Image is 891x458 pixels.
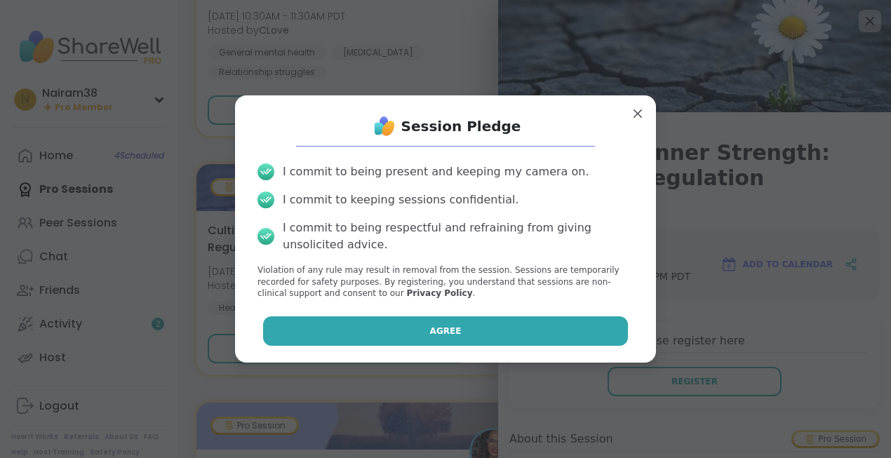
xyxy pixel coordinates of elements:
[406,288,472,298] a: Privacy Policy
[430,325,462,337] span: Agree
[257,264,634,299] p: Violation of any rule may result in removal from the session. Sessions are temporarily recorded f...
[370,112,398,140] img: ShareWell Logo
[283,220,634,253] div: I commit to being respectful and refraining from giving unsolicited advice.
[283,191,519,208] div: I commit to keeping sessions confidential.
[401,116,521,136] h1: Session Pledge
[283,163,589,180] div: I commit to being present and keeping my camera on.
[263,316,629,346] button: Agree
